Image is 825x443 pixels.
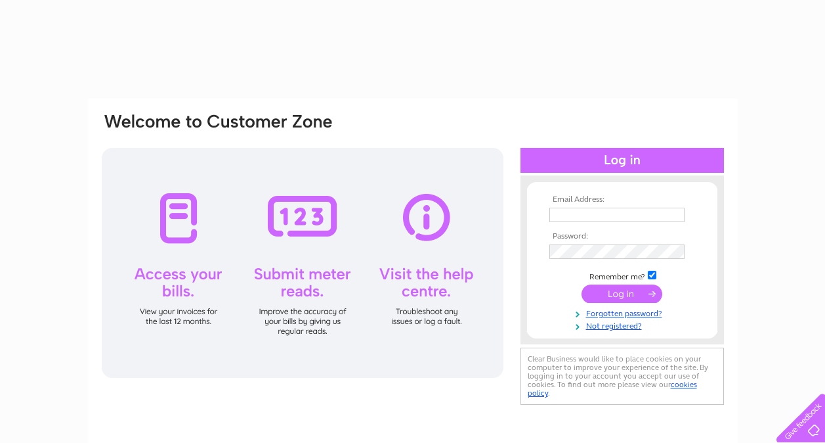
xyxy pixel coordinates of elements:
[546,232,698,241] th: Password:
[528,380,697,398] a: cookies policy
[546,195,698,204] th: Email Address:
[549,306,698,319] a: Forgotten password?
[582,285,662,303] input: Submit
[520,348,724,405] div: Clear Business would like to place cookies on your computer to improve your experience of the sit...
[546,269,698,282] td: Remember me?
[549,319,698,331] a: Not registered?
